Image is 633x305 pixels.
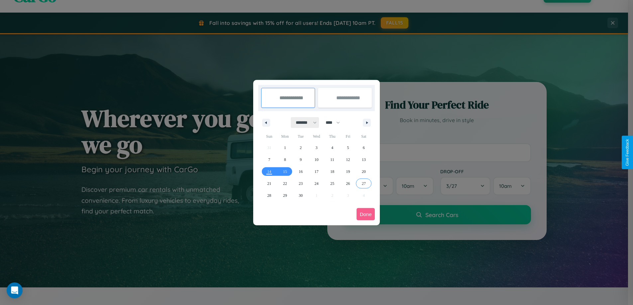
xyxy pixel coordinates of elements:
button: 7 [262,154,277,166]
button: 14 [262,166,277,178]
span: 24 [314,178,318,190]
span: 13 [362,154,366,166]
span: 12 [346,154,350,166]
span: 17 [314,166,318,178]
button: 25 [324,178,340,190]
button: Done [357,208,375,220]
button: 4 [324,142,340,154]
span: 3 [315,142,317,154]
span: Sun [262,131,277,142]
span: 4 [331,142,333,154]
span: 7 [268,154,270,166]
span: 22 [283,178,287,190]
button: 23 [293,178,308,190]
span: Fri [340,131,356,142]
span: 18 [330,166,334,178]
button: 6 [356,142,371,154]
button: 30 [293,190,308,201]
span: Wed [309,131,324,142]
button: 10 [309,154,324,166]
button: 12 [340,154,356,166]
span: Tue [293,131,308,142]
span: 1 [284,142,286,154]
span: 14 [267,166,271,178]
span: 6 [363,142,365,154]
span: 30 [299,190,303,201]
button: 17 [309,166,324,178]
button: 24 [309,178,324,190]
span: Sat [356,131,371,142]
span: 15 [283,166,287,178]
button: 20 [356,166,371,178]
span: 2 [300,142,302,154]
button: 11 [324,154,340,166]
span: Thu [324,131,340,142]
span: 10 [314,154,318,166]
span: Mon [277,131,293,142]
span: 11 [330,154,334,166]
span: 20 [362,166,366,178]
button: 8 [277,154,293,166]
button: 19 [340,166,356,178]
span: 26 [346,178,350,190]
span: 8 [284,154,286,166]
button: 18 [324,166,340,178]
button: 16 [293,166,308,178]
button: 26 [340,178,356,190]
button: 13 [356,154,371,166]
button: 5 [340,142,356,154]
button: 21 [262,178,277,190]
button: 22 [277,178,293,190]
span: 23 [299,178,303,190]
button: 3 [309,142,324,154]
div: Give Feedback [625,139,630,166]
button: 1 [277,142,293,154]
span: 28 [267,190,271,201]
span: 25 [330,178,334,190]
span: 5 [347,142,349,154]
button: 15 [277,166,293,178]
button: 27 [356,178,371,190]
span: 29 [283,190,287,201]
span: 21 [267,178,271,190]
button: 29 [277,190,293,201]
span: 19 [346,166,350,178]
button: 2 [293,142,308,154]
div: Open Intercom Messenger [7,282,23,298]
span: 16 [299,166,303,178]
span: 9 [300,154,302,166]
button: 9 [293,154,308,166]
button: 28 [262,190,277,201]
span: 27 [362,178,366,190]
